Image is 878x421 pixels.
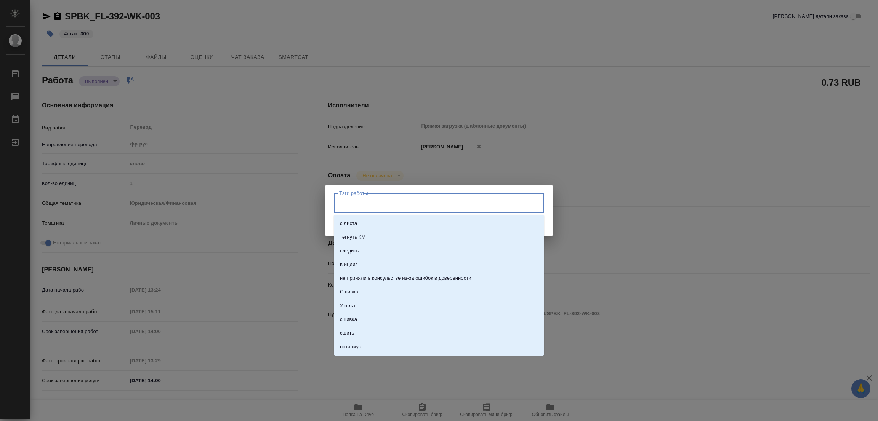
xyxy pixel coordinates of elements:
[340,329,354,337] p: сшить
[340,343,361,351] p: нотариус
[340,288,358,296] p: Сшивка
[340,316,357,323] p: сшивка
[340,220,357,227] p: с листа
[340,302,355,309] p: У нота
[340,247,359,255] p: следить
[340,261,358,268] p: в индиз
[340,233,365,241] p: тегнуть КМ
[340,274,471,282] p: не приняли в консульстве из-за ошибок в доверенности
